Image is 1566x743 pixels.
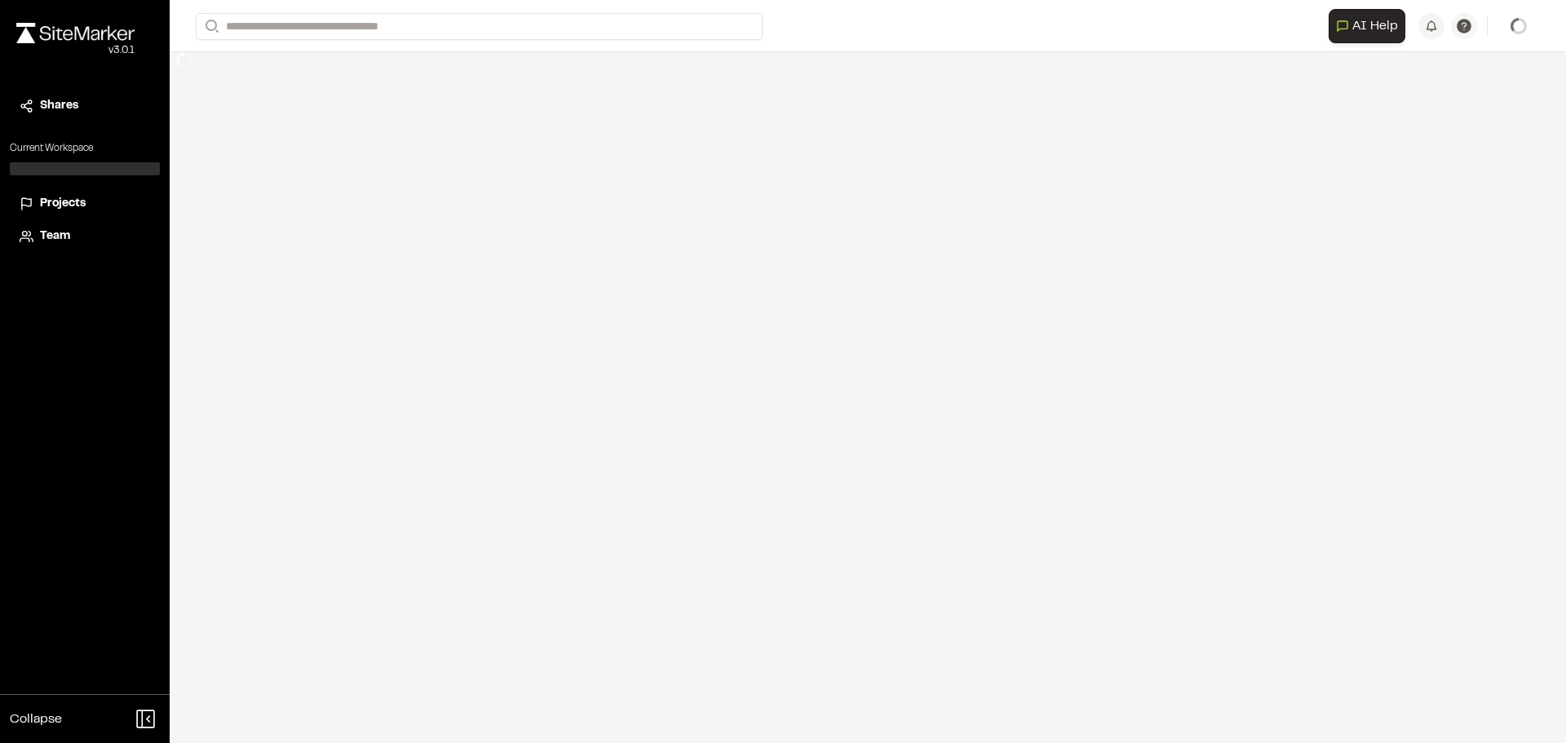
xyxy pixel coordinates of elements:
[40,195,86,213] span: Projects
[10,710,62,729] span: Collapse
[20,195,150,213] a: Projects
[1329,9,1412,43] div: Open AI Assistant
[40,97,78,115] span: Shares
[20,228,150,245] a: Team
[1329,9,1405,43] button: Open AI Assistant
[20,97,150,115] a: Shares
[1352,16,1398,36] span: AI Help
[16,23,135,43] img: rebrand.png
[40,228,70,245] span: Team
[196,13,225,40] button: Search
[10,141,160,156] p: Current Workspace
[16,43,135,58] div: Oh geez...please don't...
